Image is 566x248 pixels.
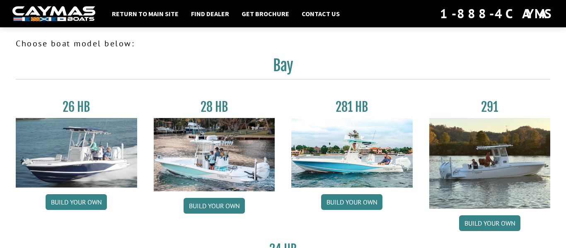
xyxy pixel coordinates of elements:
[12,6,95,22] img: white-logo-c9c8dbefe5ff5ceceb0f0178aa75bf4bb51f6bca0971e226c86eb53dfe498488.png
[46,194,107,210] a: Build your own
[298,8,344,19] a: Contact Us
[184,198,245,214] a: Build your own
[321,194,382,210] a: Build your own
[154,99,275,115] h3: 28 HB
[16,56,550,79] h2: Bay
[459,215,520,231] a: Build your own
[291,118,413,188] img: 28-hb-twin.jpg
[154,118,275,191] img: 28_hb_thumbnail_for_caymas_connect.jpg
[16,118,137,188] img: 26_new_photo_resized.jpg
[108,8,183,19] a: Return to main site
[187,8,233,19] a: Find Dealer
[291,99,413,115] h3: 281 HB
[429,99,551,115] h3: 291
[429,118,551,209] img: 291_Thumbnail.jpg
[237,8,293,19] a: Get Brochure
[440,5,554,23] div: 1-888-4CAYMAS
[16,99,137,115] h3: 26 HB
[16,37,550,50] p: Choose boat model below:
